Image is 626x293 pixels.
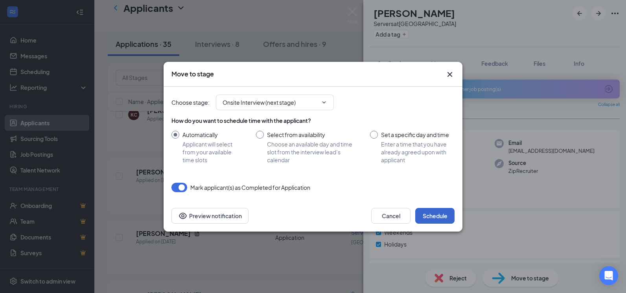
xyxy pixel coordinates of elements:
svg: Cross [445,70,455,79]
h3: Move to stage [171,70,214,78]
button: Schedule [415,208,455,224]
span: Choose stage : [171,98,210,107]
button: Close [445,70,455,79]
div: How do you want to schedule time with the applicant? [171,117,455,124]
button: Preview notificationEye [171,208,249,224]
svg: ChevronDown [321,99,327,106]
span: Mark applicant(s) as Completed for Application [190,183,310,192]
div: Open Intercom Messenger [599,266,618,285]
button: Cancel [371,208,411,224]
svg: Eye [178,211,188,221]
